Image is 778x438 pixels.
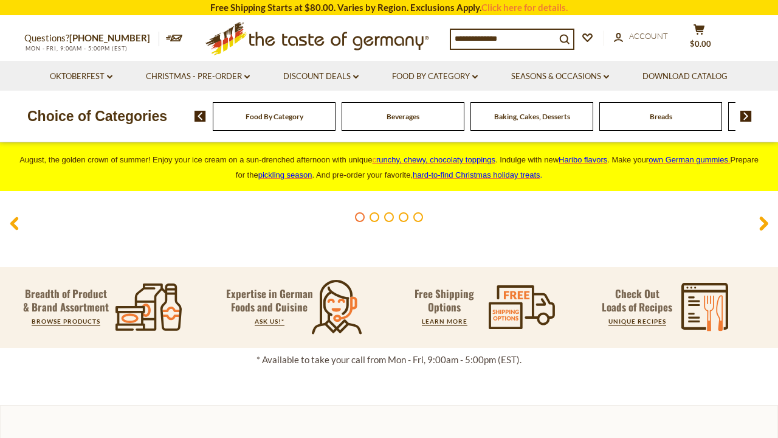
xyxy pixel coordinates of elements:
[146,70,250,83] a: Christmas - PRE-ORDER
[602,287,672,314] p: Check Out Loads of Recipes
[413,170,542,179] span: .
[642,70,728,83] a: Download Catalog
[614,30,668,43] a: Account
[372,155,495,164] a: crunchy, chewy, chocolaty toppings
[481,2,568,13] a: Click here for details.
[19,155,759,179] span: August, the golden crown of summer! Enjoy your ice cream on a sun-drenched afternoon with unique ...
[511,70,609,83] a: Seasons & Occasions
[404,287,484,314] p: Free Shipping Options
[50,70,112,83] a: Oktoberfest
[559,155,607,164] a: Haribo flavors
[24,45,128,52] span: MON - FRI, 9:00AM - 5:00PM (EST)
[23,287,109,314] p: Breadth of Product & Brand Assortment
[740,111,752,122] img: next arrow
[283,70,359,83] a: Discount Deals
[376,155,495,164] span: runchy, chewy, chocolaty toppings
[194,111,206,122] img: previous arrow
[392,70,478,83] a: Food By Category
[69,32,150,43] a: [PHONE_NUMBER]
[681,24,717,54] button: $0.00
[494,112,570,121] a: Baking, Cakes, Desserts
[24,30,159,46] p: Questions?
[258,170,312,179] a: pickling season
[32,318,100,325] a: BROWSE PRODUCTS
[649,155,728,164] span: own German gummies
[690,39,711,49] span: $0.00
[387,112,419,121] a: Beverages
[629,31,668,41] span: Account
[422,318,467,325] a: LEARN MORE
[246,112,303,121] a: Food By Category
[225,287,313,314] p: Expertise in German Foods and Cuisine
[649,155,730,164] a: own German gummies.
[255,318,284,325] a: ASK US!*
[608,318,666,325] a: UNIQUE RECIPES
[650,112,672,121] a: Breads
[413,170,540,179] a: hard-to-find Christmas holiday treats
